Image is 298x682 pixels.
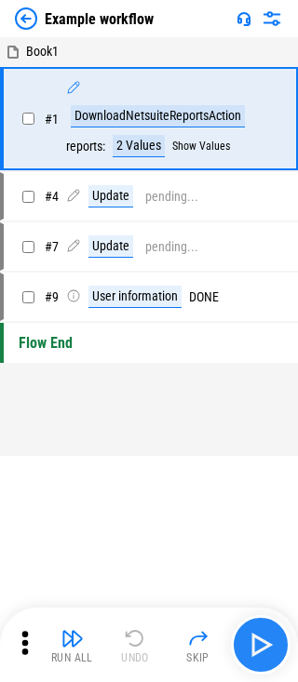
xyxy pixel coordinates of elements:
[186,652,210,663] div: Skip
[172,140,230,153] button: Show Values
[51,652,93,663] div: Run All
[43,622,102,667] button: Run All
[66,286,219,308] div: DONE
[88,185,133,207] div: Update
[237,11,251,26] img: Support
[145,240,198,254] div: pending...
[45,112,59,127] span: # 1
[169,622,228,667] button: Skip
[26,44,59,59] span: Book1
[187,627,210,649] img: Skip
[45,10,154,28] div: Example workflow
[45,239,59,254] span: # 7
[66,140,105,154] div: reports :
[45,189,59,204] span: # 4
[88,235,133,258] div: Update
[261,7,283,30] img: Settings menu
[71,105,245,127] div: DownloadNetsuiteReportsAction
[15,7,37,30] img: Back
[145,190,198,204] div: pending...
[246,630,276,660] img: Main button
[61,627,84,649] img: Run All
[113,135,165,157] div: 2 Values
[88,286,182,308] div: User information
[45,289,59,304] span: # 9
